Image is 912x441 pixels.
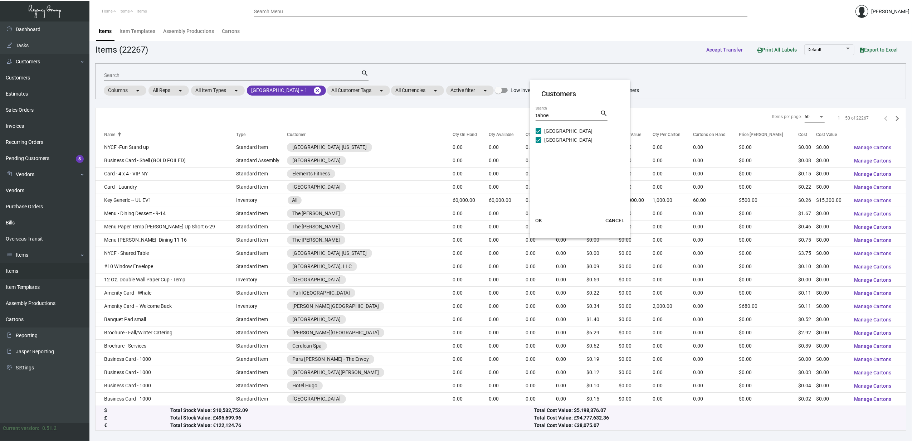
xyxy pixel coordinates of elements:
[600,214,630,227] button: CANCEL
[535,218,542,223] span: OK
[541,88,619,99] mat-card-title: Customers
[600,109,608,118] mat-icon: search
[544,136,592,144] span: [GEOGRAPHIC_DATA]
[3,425,39,432] div: Current version:
[527,214,550,227] button: OK
[42,425,57,432] div: 0.51.2
[605,218,624,223] span: CANCEL
[544,127,592,135] span: [GEOGRAPHIC_DATA]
